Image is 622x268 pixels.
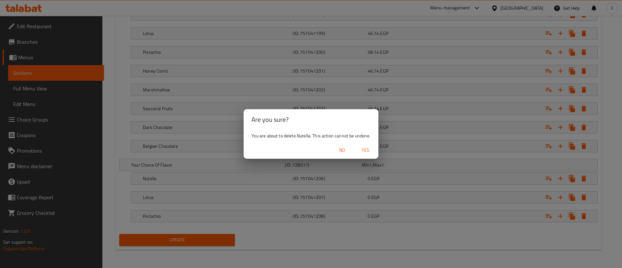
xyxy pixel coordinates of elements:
span: No [334,146,350,154]
div: You are about to delete Nutella. This action cannot be undone. [244,130,378,142]
button: No [332,144,352,156]
span: Yes [358,146,373,154]
h2: Are you sure? [251,114,370,125]
button: Yes [355,144,376,156]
